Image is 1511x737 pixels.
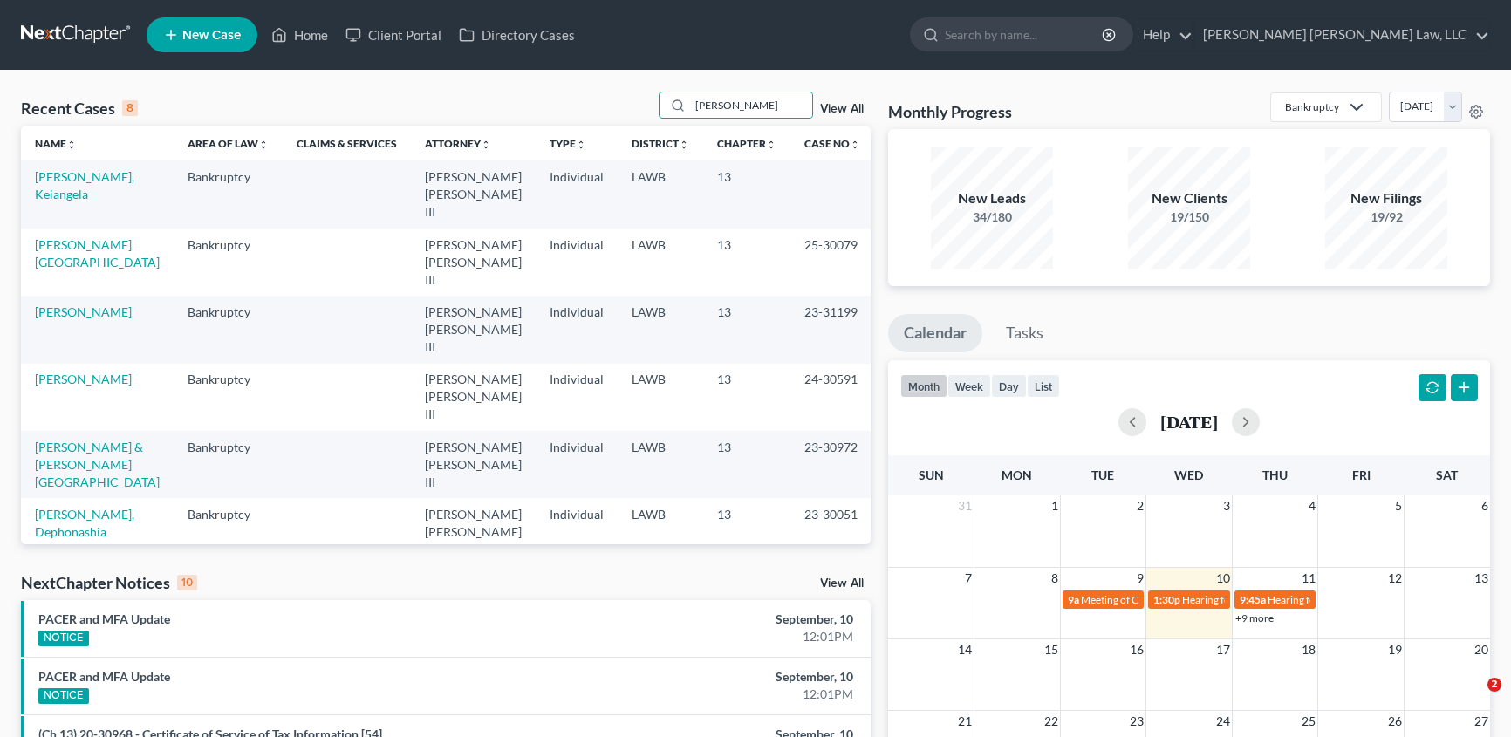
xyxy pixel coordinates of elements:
[945,18,1104,51] input: Search by name...
[1174,467,1203,482] span: Wed
[536,364,618,431] td: Individual
[122,100,138,116] div: 8
[703,296,790,363] td: 13
[618,229,703,296] td: LAWB
[174,431,283,498] td: Bankruptcy
[888,314,982,352] a: Calendar
[790,498,874,565] td: 23-30051
[1240,593,1266,606] span: 9:45a
[593,611,853,628] div: September, 10
[679,140,689,150] i: unfold_more
[1128,208,1250,226] div: 19/150
[703,229,790,296] td: 13
[1160,413,1218,431] h2: [DATE]
[1480,495,1490,516] span: 6
[1325,208,1447,226] div: 19/92
[1135,495,1145,516] span: 2
[1473,568,1490,589] span: 13
[703,498,790,565] td: 13
[1262,467,1288,482] span: Thu
[1235,611,1274,624] a: +9 more
[900,374,947,398] button: month
[991,374,1027,398] button: day
[1386,568,1404,589] span: 12
[411,229,536,296] td: [PERSON_NAME] [PERSON_NAME] III
[411,160,536,228] td: [PERSON_NAME] [PERSON_NAME] III
[35,137,77,150] a: Nameunfold_more
[1325,188,1447,208] div: New Filings
[919,467,944,482] span: Sun
[1194,19,1489,51] a: [PERSON_NAME] [PERSON_NAME] Law, LLC
[21,98,138,119] div: Recent Cases
[174,296,283,363] td: Bankruptcy
[931,188,1053,208] div: New Leads
[1473,711,1490,732] span: 27
[576,140,586,150] i: unfold_more
[618,431,703,498] td: LAWB
[481,140,491,150] i: unfold_more
[703,160,790,228] td: 13
[766,140,776,150] i: unfold_more
[790,229,874,296] td: 25-30079
[1393,495,1404,516] span: 5
[850,140,860,150] i: unfold_more
[1128,188,1250,208] div: New Clients
[947,374,991,398] button: week
[411,431,536,498] td: [PERSON_NAME] [PERSON_NAME] III
[35,169,134,201] a: [PERSON_NAME], Keiangela
[174,364,283,431] td: Bankruptcy
[38,669,170,684] a: PACER and MFA Update
[956,495,974,516] span: 31
[177,575,197,590] div: 10
[35,304,132,319] a: [PERSON_NAME]
[1300,711,1317,732] span: 25
[35,237,160,270] a: [PERSON_NAME][GEOGRAPHIC_DATA]
[618,160,703,228] td: LAWB
[632,137,689,150] a: Districtunfold_more
[1285,99,1339,114] div: Bankruptcy
[174,498,283,565] td: Bankruptcy
[1386,711,1404,732] span: 26
[1091,467,1114,482] span: Tue
[38,611,170,626] a: PACER and MFA Update
[35,372,132,386] a: [PERSON_NAME]
[703,364,790,431] td: 13
[1135,568,1145,589] span: 9
[1128,639,1145,660] span: 16
[411,296,536,363] td: [PERSON_NAME] [PERSON_NAME] III
[1068,593,1079,606] span: 9a
[536,431,618,498] td: Individual
[690,92,812,118] input: Search by name...
[1043,711,1060,732] span: 22
[1214,639,1232,660] span: 17
[804,137,860,150] a: Case Nounfold_more
[593,668,853,686] div: September, 10
[703,431,790,498] td: 13
[790,296,874,363] td: 23-31199
[66,140,77,150] i: unfold_more
[425,137,491,150] a: Attorneyunfold_more
[1300,639,1317,660] span: 18
[618,364,703,431] td: LAWB
[1214,711,1232,732] span: 24
[931,208,1053,226] div: 34/180
[1452,678,1494,720] iframe: Intercom live chat
[956,711,974,732] span: 21
[536,296,618,363] td: Individual
[618,296,703,363] td: LAWB
[1268,593,1496,606] span: Hearing for [PERSON_NAME] & [PERSON_NAME]
[1049,568,1060,589] span: 8
[1214,568,1232,589] span: 10
[38,631,89,646] div: NOTICE
[1049,495,1060,516] span: 1
[593,686,853,703] div: 12:01PM
[174,229,283,296] td: Bankruptcy
[182,29,241,42] span: New Case
[536,498,618,565] td: Individual
[1386,639,1404,660] span: 19
[1487,678,1501,692] span: 2
[1352,467,1371,482] span: Fri
[263,19,337,51] a: Home
[990,314,1059,352] a: Tasks
[820,577,864,590] a: View All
